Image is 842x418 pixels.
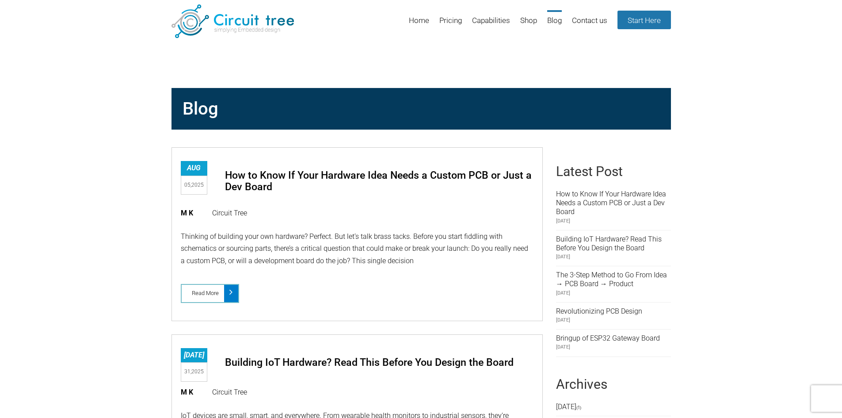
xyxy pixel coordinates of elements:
span: 2025 [191,368,204,375]
span: [DATE] [556,217,671,226]
a: Building IoT Hardware? Read This Before You Design the Board [225,356,514,368]
p: Thinking of building your own hardware? Perfect. But let’s talk brass tacks. Before you start fid... [181,230,533,267]
a: Bringup of ESP32 Gateway Board [556,334,660,342]
a: Shop [520,10,537,39]
div: Aug [181,161,207,176]
a: Pricing [439,10,462,39]
a: Read More [181,284,239,303]
div: 05, [181,176,207,195]
span: [DATE] [556,343,671,352]
h2: Blog [178,95,664,123]
a: Start Here [617,11,671,29]
a: [DATE] [556,403,576,411]
span: M K [181,209,202,217]
a: Capabilities [472,10,510,39]
img: Circuit Tree [171,4,294,38]
a: Building IoT Hardware? Read This Before You Design the Board [556,235,662,252]
a: Home [409,10,429,39]
span: [DATE] [556,316,671,325]
a: Circuit Tree [212,388,247,396]
span: [DATE] [556,253,671,261]
a: The 3-Step Method to Go From Idea → PCB Board → Product [556,271,667,288]
a: How to Know If Your Hardware Idea Needs a Custom PCB or Just a Dev Board [225,169,532,193]
h3: Archives [556,376,671,392]
li: (1) [556,403,671,416]
a: Revolutionizing PCB Design [556,307,642,315]
div: 31, [181,362,207,381]
div: [DATE] [181,348,207,363]
span: M K [181,388,202,396]
span: 2025 [191,182,204,188]
a: Blog [547,10,562,39]
a: How to Know If Your Hardware Idea Needs a Custom PCB or Just a Dev Board [556,190,666,216]
h3: Latest Post [556,164,671,179]
a: Circuit Tree [212,209,247,217]
a: Contact us [572,10,607,39]
span: [DATE] [556,289,671,298]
